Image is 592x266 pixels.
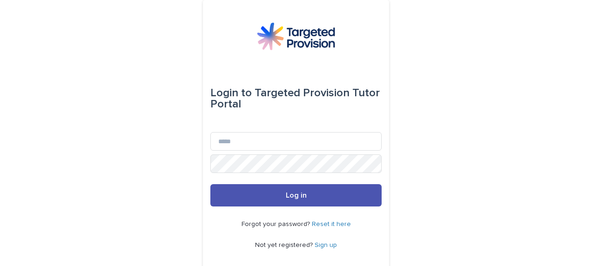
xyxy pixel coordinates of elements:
img: M5nRWzHhSzIhMunXDL62 [257,22,335,50]
span: Not yet registered? [255,242,315,248]
a: Sign up [315,242,337,248]
span: Log in [286,192,307,199]
span: Login to [210,87,252,99]
span: Forgot your password? [242,221,312,227]
button: Log in [210,184,382,206]
div: Targeted Provision Tutor Portal [210,80,382,117]
a: Reset it here [312,221,351,227]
